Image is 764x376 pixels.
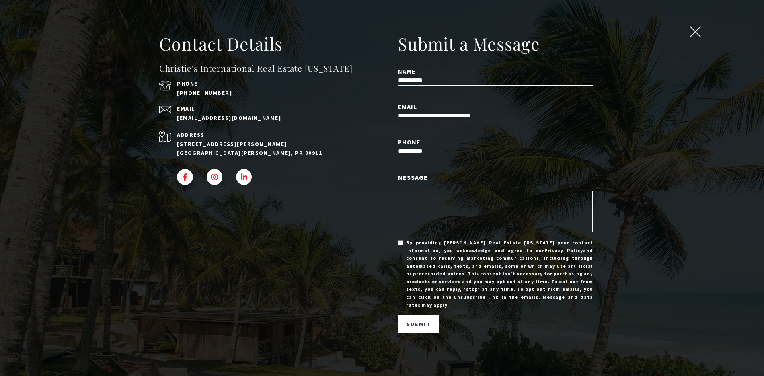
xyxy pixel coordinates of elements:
button: close modal [688,26,703,40]
button: Submit Submitting Submitted [398,315,439,333]
span: [PHONE_NUMBER] [33,37,99,45]
a: [EMAIL_ADDRESS][DOMAIN_NAME] [177,114,281,121]
a: Privacy Policy - open in a new tab [544,247,583,253]
div: Do you have questions? [8,18,115,23]
span: Submit [407,321,430,328]
p: Email [177,106,360,111]
h4: Christie's International Real Estate [US_STATE] [159,62,382,75]
label: Email [398,101,593,112]
p: Address [177,131,360,139]
a: LINKEDIN - open in a new tab [236,169,252,185]
p: Phone [177,81,360,86]
label: Name [398,66,593,76]
h2: Contact Details [159,33,382,55]
a: FACEBOOK - open in a new tab [177,169,193,185]
label: Message [398,172,593,183]
input: By providing [PERSON_NAME] Real Estate [US_STATE] your contact information, you acknowledge and a... [398,240,403,245]
span: By providing [PERSON_NAME] Real Estate [US_STATE] your contact information, you acknowledge and a... [406,239,593,309]
label: Phone [398,137,593,147]
a: INSTAGRAM - open in a new tab [207,169,222,185]
span: I agree to be contacted by [PERSON_NAME] International Real Estate PR via text, call & email. To ... [10,49,113,64]
a: call (939) 337-3000 [177,89,232,96]
h2: Submit a Message [398,33,593,55]
div: Call or text [DATE], we are here to help! [8,25,115,31]
p: [STREET_ADDRESS][PERSON_NAME] [GEOGRAPHIC_DATA][PERSON_NAME], PR 00911 [177,140,360,158]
